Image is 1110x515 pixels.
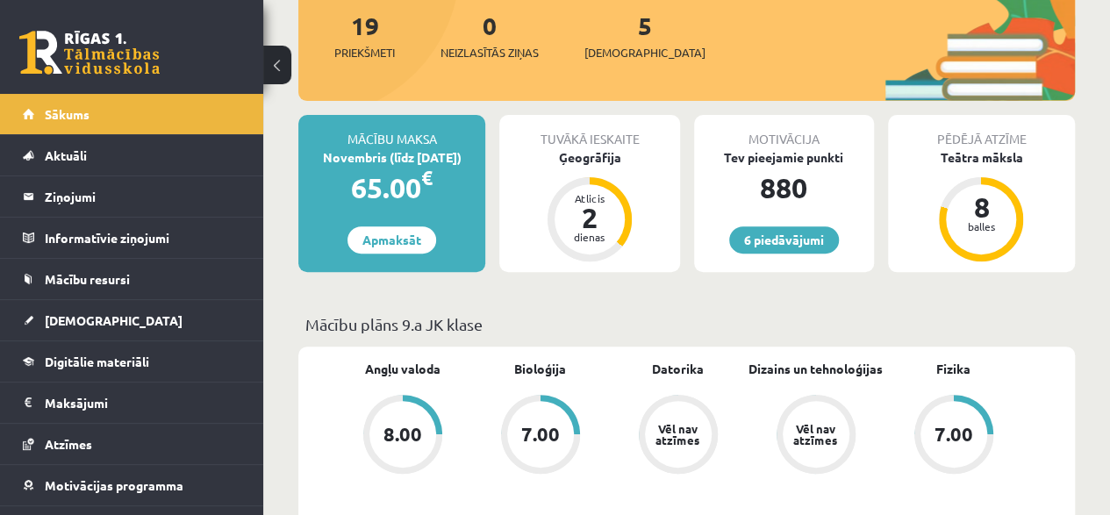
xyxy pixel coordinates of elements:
[936,360,970,378] a: Fizika
[305,312,1068,336] p: Mācību plāns 9.a JK klase
[298,115,485,148] div: Mācību maksa
[694,148,874,167] div: Tev pieejamie punkti
[23,135,241,175] a: Aktuāli
[23,218,241,258] a: Informatīvie ziņojumi
[935,425,973,444] div: 7.00
[888,148,1075,264] a: Teātra māksla 8 balles
[45,477,183,493] span: Motivācijas programma
[652,360,704,378] a: Datorika
[298,167,485,209] div: 65.00
[888,148,1075,167] div: Teātra māksla
[955,193,1007,221] div: 8
[298,148,485,167] div: Novembris (līdz [DATE])
[421,165,433,190] span: €
[334,44,395,61] span: Priekšmeti
[45,106,90,122] span: Sākums
[694,167,874,209] div: 880
[440,10,539,61] a: 0Neizlasītās ziņas
[694,115,874,148] div: Motivācija
[45,383,241,423] legend: Maksājumi
[45,218,241,258] legend: Informatīvie ziņojumi
[748,360,883,378] a: Dizains un tehnoloģijas
[19,31,160,75] a: Rīgas 1. Tālmācības vidusskola
[955,221,1007,232] div: balles
[334,10,395,61] a: 19Priekšmeti
[45,354,149,369] span: Digitālie materiāli
[791,423,841,446] div: Vēl nav atzīmes
[609,395,747,477] a: Vēl nav atzīmes
[747,395,884,477] a: Vēl nav atzīmes
[729,226,839,254] a: 6 piedāvājumi
[45,176,241,217] legend: Ziņojumi
[23,424,241,464] a: Atzīmes
[23,383,241,423] a: Maksājumi
[654,423,703,446] div: Vēl nav atzīmes
[365,360,440,378] a: Angļu valoda
[23,465,241,505] a: Motivācijas programma
[440,44,539,61] span: Neizlasītās ziņas
[45,147,87,163] span: Aktuāli
[383,425,422,444] div: 8.00
[23,259,241,299] a: Mācību resursi
[23,300,241,340] a: [DEMOGRAPHIC_DATA]
[563,204,616,232] div: 2
[499,148,679,264] a: Ģeogrāfija Atlicis 2 dienas
[563,232,616,242] div: dienas
[45,312,183,328] span: [DEMOGRAPHIC_DATA]
[499,148,679,167] div: Ģeogrāfija
[499,115,679,148] div: Tuvākā ieskaite
[23,94,241,134] a: Sākums
[45,436,92,452] span: Atzīmes
[23,341,241,382] a: Digitālie materiāli
[563,193,616,204] div: Atlicis
[521,425,560,444] div: 7.00
[45,271,130,287] span: Mācību resursi
[884,395,1022,477] a: 7.00
[584,10,705,61] a: 5[DEMOGRAPHIC_DATA]
[584,44,705,61] span: [DEMOGRAPHIC_DATA]
[888,115,1075,148] div: Pēdējā atzīme
[471,395,609,477] a: 7.00
[347,226,436,254] a: Apmaksāt
[333,395,471,477] a: 8.00
[514,360,566,378] a: Bioloģija
[23,176,241,217] a: Ziņojumi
